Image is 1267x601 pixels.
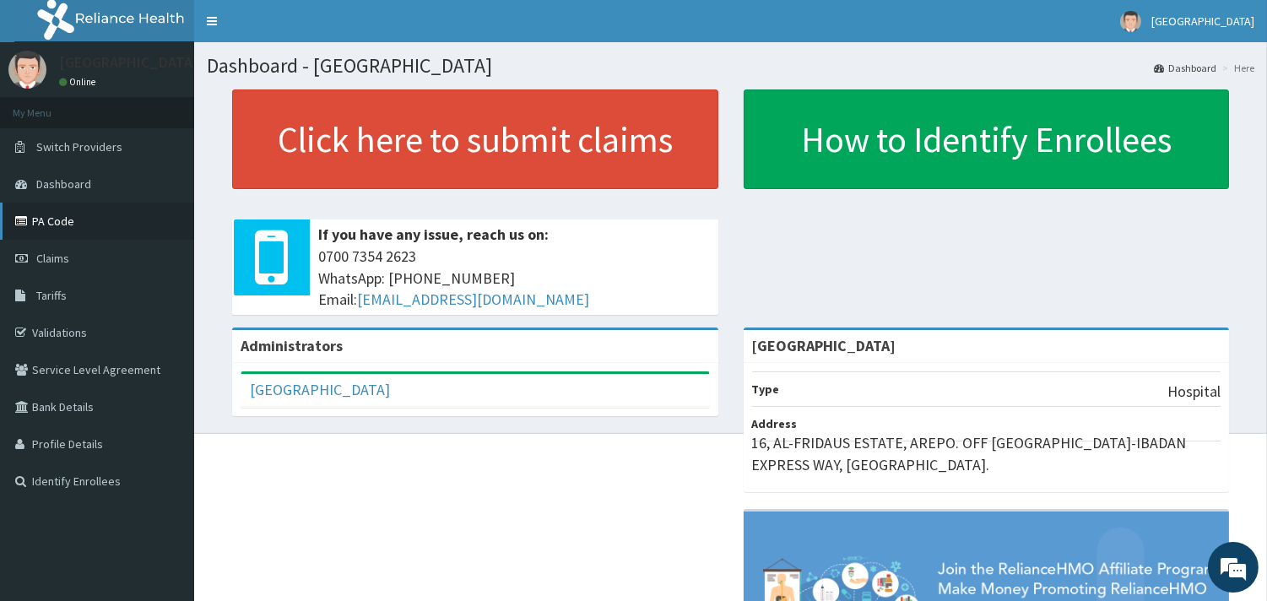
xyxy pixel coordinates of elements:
img: User Image [8,51,46,89]
p: [GEOGRAPHIC_DATA] [59,55,198,70]
b: Administrators [241,336,343,355]
b: Type [752,382,780,397]
a: [EMAIL_ADDRESS][DOMAIN_NAME] [357,290,589,309]
b: If you have any issue, reach us on: [318,225,549,244]
span: Claims [36,251,69,266]
span: Tariffs [36,288,67,303]
a: How to Identify Enrollees [744,89,1230,189]
span: Switch Providers [36,139,122,154]
a: Click here to submit claims [232,89,718,189]
p: Hospital [1167,381,1221,403]
span: Dashboard [36,176,91,192]
strong: [GEOGRAPHIC_DATA] [752,336,896,355]
a: Dashboard [1154,61,1216,75]
span: 0700 7354 2623 WhatsApp: [PHONE_NUMBER] Email: [318,246,710,311]
li: Here [1218,61,1254,75]
p: 16, AL-FRIDAUS ESTATE, AREPO. OFF [GEOGRAPHIC_DATA]-IBADAN EXPRESS WAY, [GEOGRAPHIC_DATA]. [752,432,1221,475]
img: User Image [1120,11,1141,32]
b: Address [752,416,798,431]
a: [GEOGRAPHIC_DATA] [250,380,390,399]
a: Online [59,76,100,88]
span: [GEOGRAPHIC_DATA] [1151,14,1254,29]
h1: Dashboard - [GEOGRAPHIC_DATA] [207,55,1254,77]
